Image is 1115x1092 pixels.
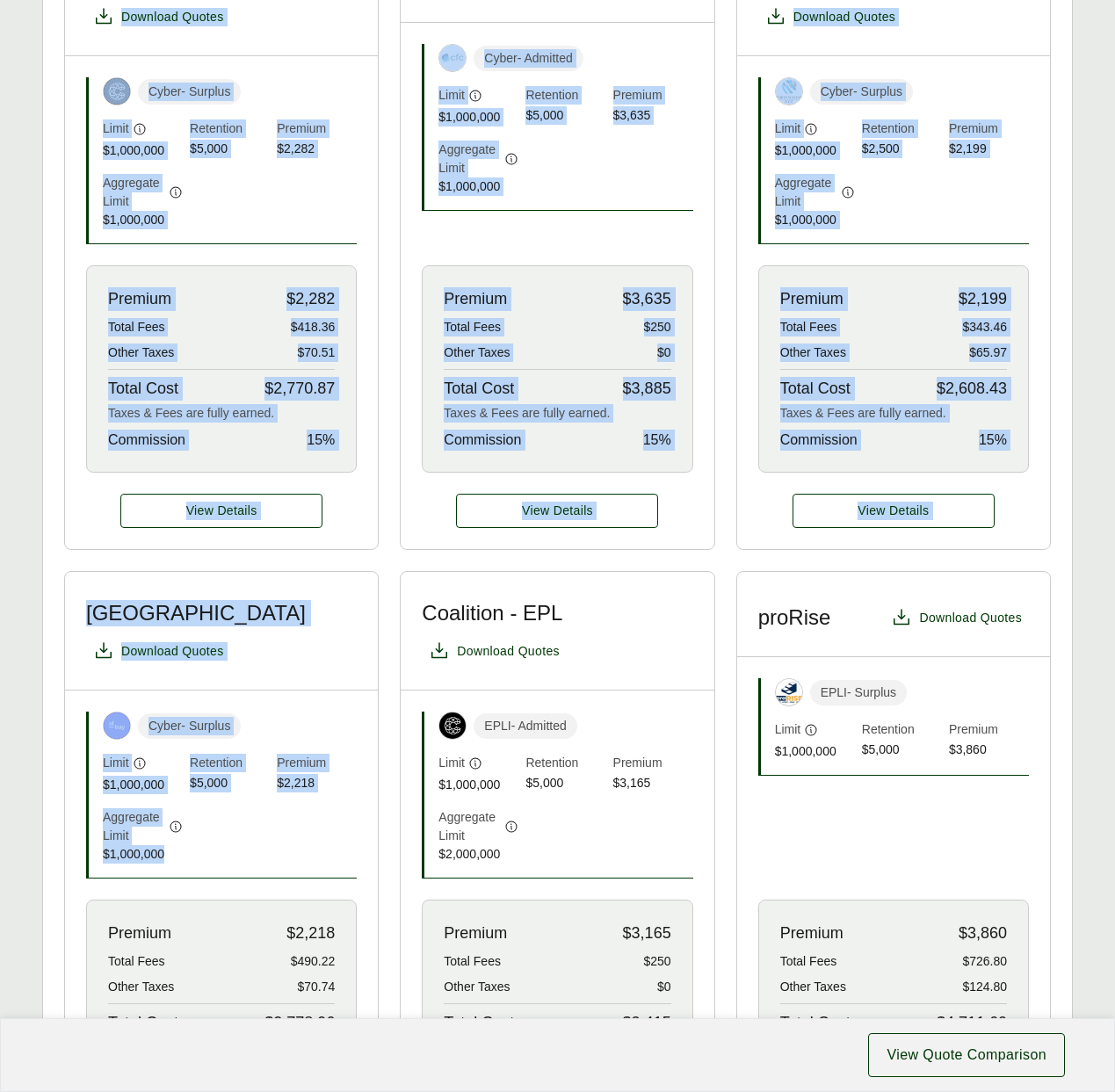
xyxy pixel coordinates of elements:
span: $2,608.43 [937,377,1007,401]
span: Aggregate Limit [438,141,501,177]
button: View Details [793,494,995,528]
span: $2,282 [286,287,335,311]
span: $1,000,000 [103,141,183,160]
span: Other Taxes [444,344,510,362]
span: $3,885 [623,377,671,401]
span: Premium [780,922,843,945]
a: View Quote Comparison [868,1033,1065,1077]
button: Download Quotes [884,600,1029,635]
span: $2,199 [949,140,1029,160]
span: Other Taxes [444,978,510,996]
span: Retention [862,720,942,741]
span: $124.80 [962,978,1007,996]
span: $1,000,000 [775,211,855,229]
span: Retention [525,86,605,106]
span: $2,500 [862,140,942,160]
span: $3,635 [623,287,671,311]
span: Download Quotes [121,642,224,661]
span: $3,165 [613,774,693,794]
span: $4,711.60 [937,1011,1007,1035]
span: Limit [438,754,465,772]
span: $1,000,000 [103,776,183,794]
span: $726.80 [962,952,1007,971]
span: $2,218 [277,774,357,794]
span: $3,860 [949,741,1029,761]
div: Taxes & Fees are fully earned. [444,404,670,423]
span: Aggregate Limit [103,174,165,211]
span: 15 % [979,430,1007,451]
span: Commission [780,430,858,451]
span: $1,000,000 [775,742,855,761]
span: $1,000,000 [775,141,855,160]
span: $3,635 [613,106,693,127]
span: Premium [949,119,1029,140]
span: Limit [775,119,801,138]
img: CFC [439,45,466,71]
span: View Quote Comparison [887,1045,1046,1066]
span: Aggregate Limit [438,808,501,845]
span: Total Fees [780,318,837,336]
span: $5,000 [525,106,605,127]
span: Download Quotes [121,8,224,26]
span: Premium [613,86,693,106]
span: Cyber - Admitted [474,46,583,71]
span: $1,000,000 [103,845,183,864]
div: Taxes & Fees are fully earned. [108,404,335,423]
span: $70.51 [298,344,336,362]
span: Total Cost [444,377,514,401]
span: Other Taxes [780,344,846,362]
span: EPLI - Surplus [810,680,907,705]
span: Total Fees [780,952,837,971]
span: $2,778.96 [264,1011,335,1035]
button: Download Quotes [422,633,567,669]
button: Download Quotes [86,633,231,669]
span: Download Quotes [793,8,896,26]
span: $1,000,000 [438,776,518,794]
span: Total Cost [444,1011,514,1035]
span: Other Taxes [108,978,174,996]
button: View Details [456,494,658,528]
span: $418.36 [291,318,336,336]
span: $250 [644,318,671,336]
span: Premium [444,287,507,311]
span: Cyber - Surplus [138,713,241,739]
span: Premium [949,720,1029,741]
span: Total Cost [780,1011,851,1035]
span: $2,218 [286,922,335,945]
span: Total Cost [108,377,178,401]
span: $0 [657,978,671,996]
span: Retention [190,119,270,140]
span: Cyber - Surplus [138,79,241,105]
span: Limit [438,86,465,105]
span: Premium [444,922,507,945]
img: Coalition [439,712,466,739]
a: Coalition - Cyber details [120,494,322,528]
span: Premium [780,287,843,311]
button: View Details [120,494,322,528]
h3: proRise [758,604,831,631]
img: At-Bay [104,712,130,739]
h3: Coalition - EPL [422,600,562,626]
span: Premium [108,922,171,945]
span: Total Cost [780,377,851,401]
span: View Details [186,502,257,520]
span: Total Fees [108,952,165,971]
span: 15 % [643,430,671,451]
span: Limit [103,754,129,772]
span: Cyber - Surplus [810,79,913,105]
span: View Details [858,502,929,520]
span: Limit [775,720,801,739]
span: Premium [613,754,693,774]
span: $3,165 [623,922,671,945]
span: $5,000 [190,774,270,794]
span: $2,000,000 [438,845,518,864]
span: Total Fees [108,318,165,336]
span: Other Taxes [780,978,846,996]
span: $1,000,000 [103,211,183,229]
span: Retention [190,754,270,774]
span: $65.97 [969,344,1007,362]
span: Premium [277,119,357,140]
span: Download Quotes [457,642,560,661]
